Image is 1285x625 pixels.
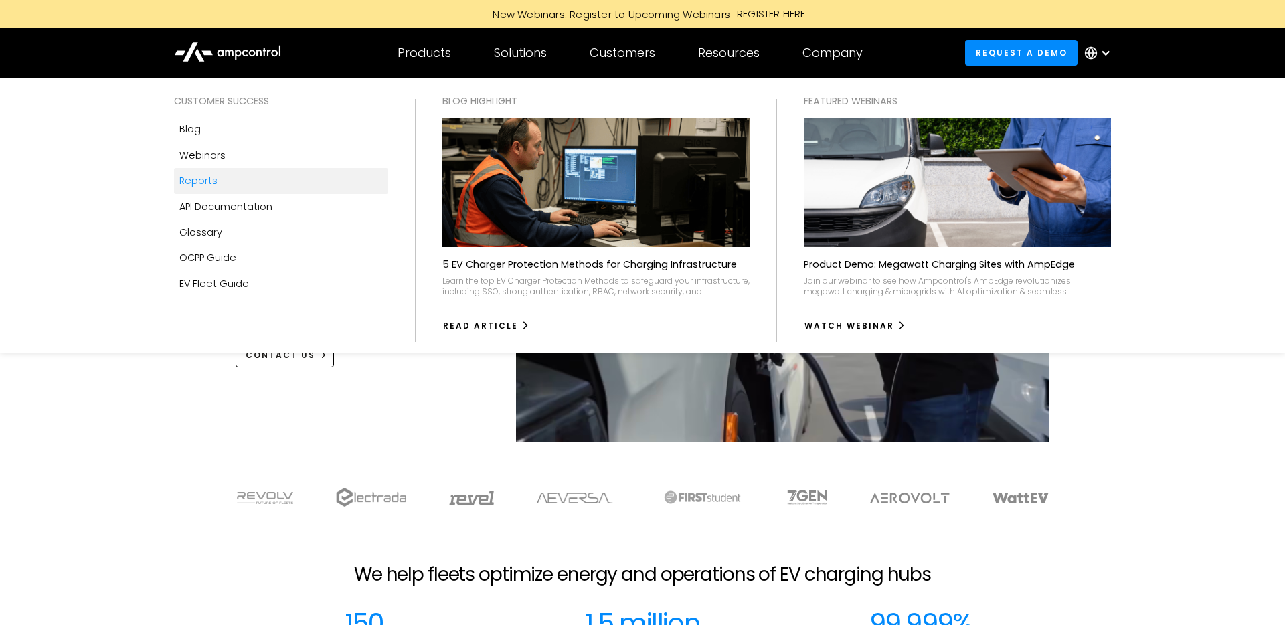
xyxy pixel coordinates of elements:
[442,315,530,337] a: Read Article
[174,194,388,219] a: API Documentation
[246,349,315,361] div: CONTACT US
[698,46,760,60] div: Resources
[802,46,863,60] div: Company
[179,225,222,240] div: Glossary
[179,250,236,265] div: OCPP Guide
[336,488,406,507] img: electrada logo
[179,173,218,188] div: Reports
[965,40,1078,65] a: Request a demo
[479,7,737,21] div: New Webinars: Register to Upcoming Webinars
[442,258,737,271] p: 5 EV Charger Protection Methods for Charging Infrastructure
[993,493,1049,503] img: WattEV logo
[174,245,388,270] a: OCPP Guide
[179,199,272,214] div: API Documentation
[174,168,388,193] a: Reports
[354,563,931,586] h2: We help fleets optimize energy and operations of EV charging hubs
[341,7,944,21] a: New Webinars: Register to Upcoming WebinarsREGISTER HERE
[737,7,806,21] div: REGISTER HERE
[398,46,451,60] div: Products
[442,94,750,108] div: Blog Highlight
[804,94,1111,108] div: Featured webinars
[179,148,226,163] div: Webinars
[174,94,388,108] div: Customer success
[174,143,388,168] a: Webinars
[174,271,388,296] a: EV Fleet Guide
[442,276,750,296] div: Learn the top EV Charger Protection Methods to safeguard your infrastructure, including SSO, stro...
[174,219,388,245] a: Glossary
[590,46,655,60] div: Customers
[174,116,388,142] a: Blog
[804,320,894,332] div: watch webinar
[804,276,1111,296] div: Join our webinar to see how Ampcontrol's AmpEdge revolutionizes megawatt charging & microgrids wi...
[179,122,201,137] div: Blog
[236,343,334,367] a: CONTACT US
[870,493,950,503] img: Aerovolt Logo
[443,320,518,332] div: Read Article
[804,258,1075,271] p: Product Demo: Megawatt Charging Sites with AmpEdge
[804,315,906,337] a: watch webinar
[494,46,547,60] div: Solutions
[179,276,249,291] div: EV Fleet Guide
